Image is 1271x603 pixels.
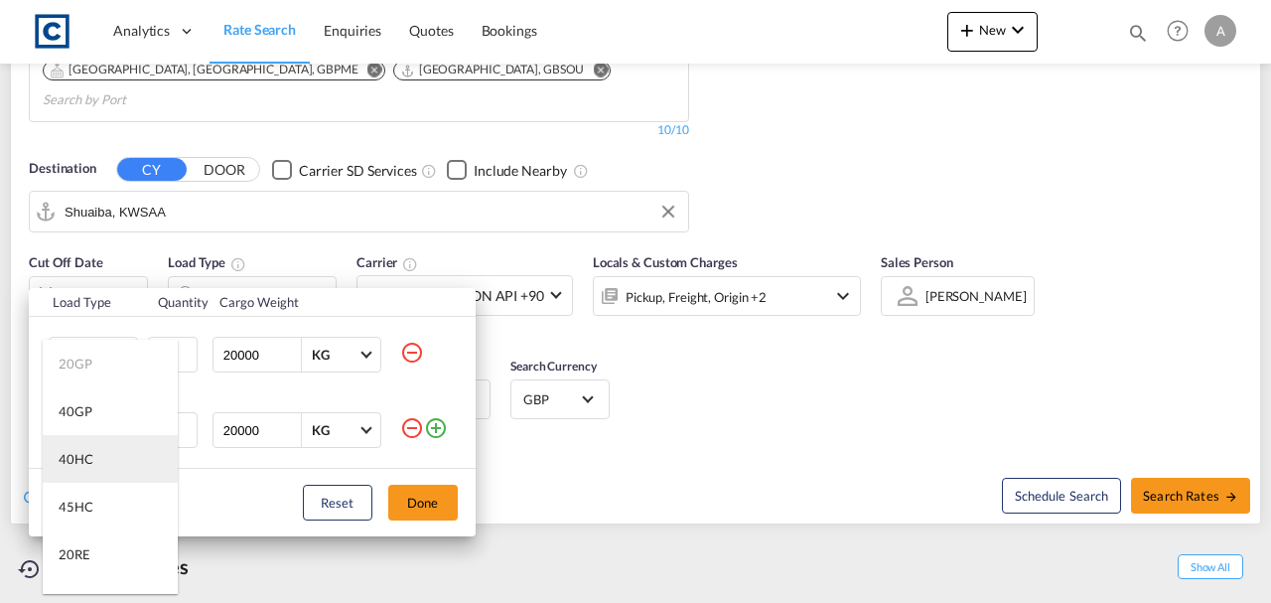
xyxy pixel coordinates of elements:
div: 45HC [59,498,93,516]
div: 20GP [59,355,92,373]
div: 40GP [59,402,92,420]
div: 20RE [59,545,90,563]
div: 40HC [59,450,93,468]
